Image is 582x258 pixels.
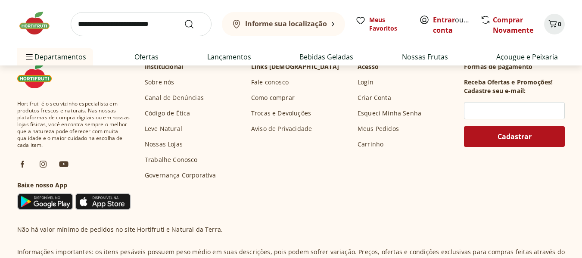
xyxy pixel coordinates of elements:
h3: Receba Ofertas e Promoções! [464,78,553,87]
a: Entrar [433,15,455,25]
img: Hortifruti [17,62,60,88]
p: Não há valor mínimo de pedidos no site Hortifruti e Natural da Terra. [17,225,223,234]
a: Comprar Novamente [493,15,533,35]
img: ytb [59,159,69,169]
a: Meus Favoritos [355,16,409,33]
button: Informe sua localização [222,12,345,36]
p: Institucional [145,62,183,71]
span: Departamentos [24,47,86,67]
button: Cadastrar [464,126,565,147]
img: App Store Icon [75,193,131,210]
h3: Baixe nosso App [17,181,131,190]
p: Acesso [358,62,379,71]
img: Google Play Icon [17,193,73,210]
a: Meus Pedidos [358,124,399,133]
img: Hortifruti [17,10,60,36]
img: fb [17,159,28,169]
button: Carrinho [544,14,565,34]
button: Menu [24,47,34,67]
button: Submit Search [184,19,205,29]
a: Trocas e Devoluções [251,109,311,118]
b: Informe sua localização [245,19,327,28]
a: Criar conta [433,15,480,35]
a: Nossas Frutas [402,52,448,62]
span: 0 [558,20,561,28]
a: Bebidas Geladas [299,52,353,62]
a: Sobre nós [145,78,174,87]
a: Ofertas [134,52,159,62]
span: Hortifruti é o seu vizinho especialista em produtos frescos e naturais. Nas nossas plataformas de... [17,100,131,149]
a: Aviso de Privacidade [251,124,312,133]
span: Cadastrar [498,133,532,140]
a: Lançamentos [207,52,251,62]
a: Criar Conta [358,93,391,102]
p: Links [DEMOGRAPHIC_DATA] [251,62,339,71]
a: Governança Corporativa [145,171,216,180]
a: Nossas Lojas [145,140,183,149]
a: Código de Ética [145,109,190,118]
a: Leve Natural [145,124,182,133]
p: Formas de pagamento [464,62,565,71]
a: Açougue e Peixaria [496,52,558,62]
h3: Cadastre seu e-mail: [464,87,526,95]
a: Login [358,78,373,87]
a: Como comprar [251,93,295,102]
a: Carrinho [358,140,383,149]
a: Canal de Denúncias [145,93,204,102]
a: Esqueci Minha Senha [358,109,421,118]
img: ig [38,159,48,169]
a: Fale conosco [251,78,289,87]
a: Trabalhe Conosco [145,155,198,164]
span: Meus Favoritos [369,16,409,33]
span: ou [433,15,471,35]
input: search [71,12,212,36]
